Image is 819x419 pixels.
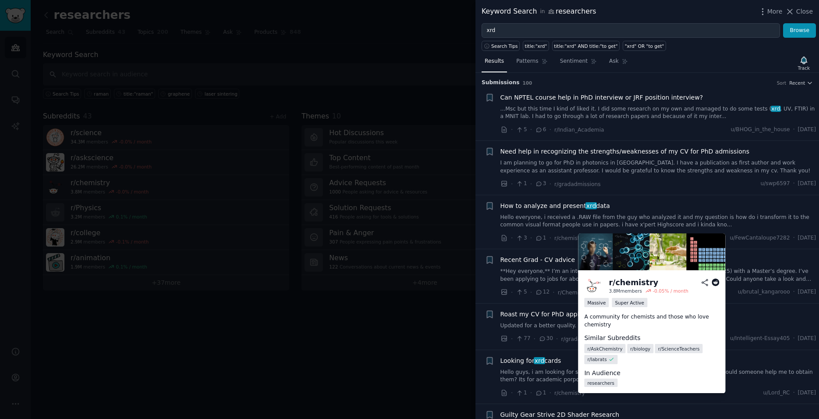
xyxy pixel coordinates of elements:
[540,8,545,16] span: in
[793,234,795,242] span: ·
[511,334,513,344] span: ·
[789,80,805,86] span: Recent
[550,179,551,189] span: ·
[511,388,513,398] span: ·
[500,201,610,211] a: How to analyze and presentxrddata
[585,202,597,209] span: xrd
[485,57,504,65] span: Results
[511,125,513,134] span: ·
[511,179,513,189] span: ·
[516,234,527,242] span: 3
[500,268,816,283] a: **Hey everyone,** I’m an international student who just graduated this August (2025) with a Maste...
[760,180,790,188] span: u/swp6597
[500,201,610,211] span: How to analyze and present data
[798,126,816,134] span: [DATE]
[789,80,813,86] button: Recent
[535,126,546,134] span: 6
[561,336,608,342] span: r/gradadmissions
[516,126,527,134] span: 5
[785,7,813,16] button: Close
[482,41,520,51] button: Search Tips
[539,335,553,343] span: 30
[500,356,561,365] a: Looking forxrdcards
[584,313,719,329] p: A community for chemists and those who love chemistry
[771,106,781,112] span: xrd
[798,288,816,296] span: [DATE]
[758,7,783,16] button: More
[793,288,795,296] span: ·
[500,322,816,330] a: Updated for a better quality. sorry for the last post, it was my first time REDDITING.
[612,298,647,307] div: Super Active
[500,105,816,121] a: ...Msc but this time I kind of liked it. I did some research on my own and managed to do some tes...
[523,41,549,51] a: title:"xrd"
[584,379,617,387] a: researchers
[793,389,795,397] span: ·
[513,54,550,72] a: Patterns
[560,57,588,65] span: Sentiment
[793,335,795,343] span: ·
[530,288,532,297] span: ·
[482,6,596,17] div: Keyword Search researchers
[482,23,780,38] input: Try a keyword related to your business
[500,147,750,156] a: Need help in recognizing the strengths/weaknesses of my CV for PhD admissions
[530,125,532,134] span: ·
[535,389,546,397] span: 1
[500,310,636,319] a: Roast my CV for PhD applications [Updated]
[516,335,530,343] span: 77
[730,126,790,134] span: u/BHOG_in_the_house
[491,43,518,49] span: Search Tips
[609,277,658,288] div: r/ chemistry
[516,389,527,397] span: 1
[587,356,606,362] span: r/ labrats
[584,298,609,307] div: Massive
[609,57,619,65] span: Ask
[482,79,520,87] span: Submission s
[530,233,532,243] span: ·
[798,389,816,397] span: [DATE]
[530,179,532,189] span: ·
[609,288,642,294] div: 3.8M members
[798,65,810,71] div: Track
[578,233,725,270] img: Reddit Chemistry - Read the sidebar
[554,390,585,396] span: r/chemistry
[777,80,787,86] div: Sort
[783,23,816,38] button: Browse
[730,335,790,343] span: u/Intelligent-Essay405
[587,346,622,352] span: r/ AskChemistry
[554,43,617,49] div: title:"xrd" AND title:"to get"
[798,234,816,242] span: [DATE]
[554,235,585,241] span: r/chemistry
[795,54,813,72] button: Track
[793,180,795,188] span: ·
[523,80,532,86] span: 100
[606,54,631,72] a: Ask
[500,214,816,229] a: Hello everyone, i received a .RAW file from the guy who analyzed it and my question is how do i t...
[516,288,527,296] span: 5
[525,43,547,49] div: title:"xrd"
[584,276,603,295] img: chemistry
[535,288,550,296] span: 12
[535,234,546,242] span: 1
[584,369,719,378] dt: In Audience
[554,127,604,133] span: r/Indian_Academia
[482,54,507,72] a: Results
[530,388,532,398] span: ·
[730,234,790,242] span: u/FewCantaloupe7282
[552,41,620,51] a: title:"xrd" AND title:"to get"
[535,180,546,188] span: 3
[534,357,545,364] span: xrd
[767,7,783,16] span: More
[550,233,551,243] span: ·
[550,125,551,134] span: ·
[625,43,664,49] div: "xrd" OR "to get"
[511,233,513,243] span: ·
[557,54,600,72] a: Sentiment
[500,93,703,102] a: Can NPTEL course help in PhD interview or JRF position interview?
[653,288,688,294] div: -0.05 % / month
[534,334,535,344] span: ·
[500,159,816,175] a: I am planning to go for PhD in photonics in [GEOGRAPHIC_DATA]. I have a publication as first auth...
[500,255,575,265] span: Recent Grad - CV advice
